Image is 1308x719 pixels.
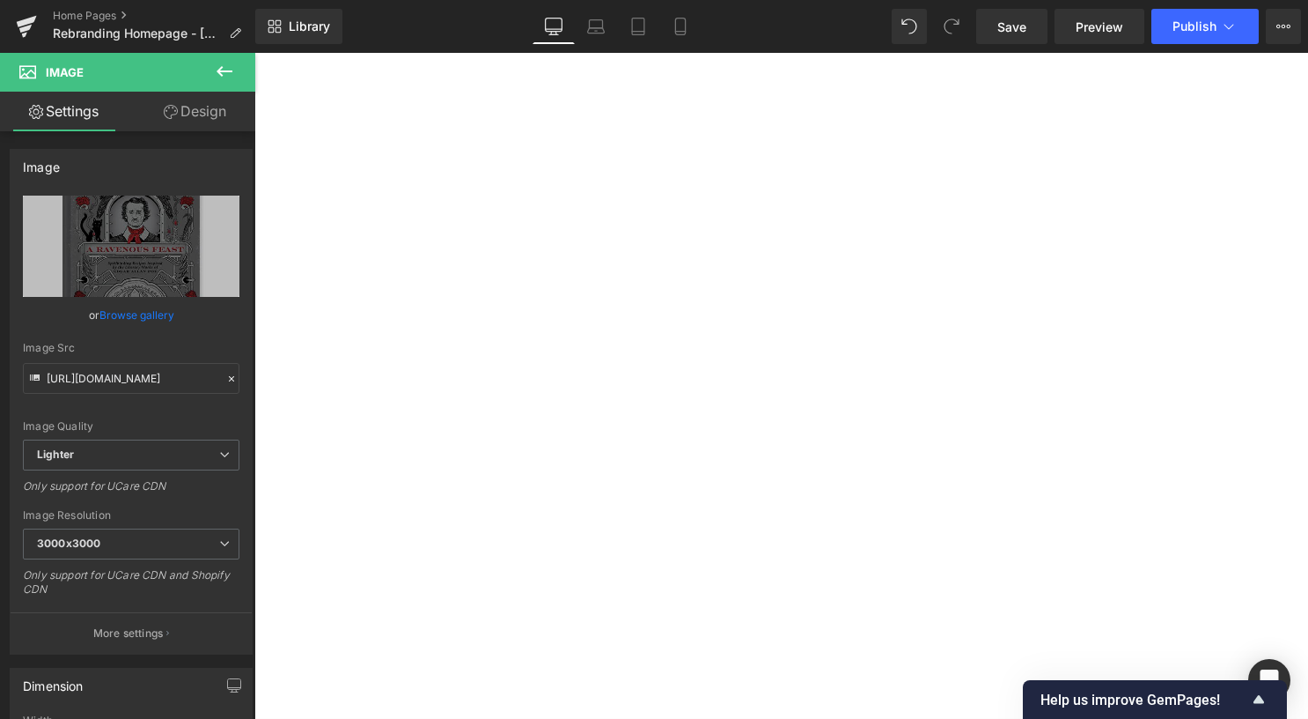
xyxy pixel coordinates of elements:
[1054,9,1144,44] a: Preview
[23,150,60,174] div: Image
[53,9,255,23] a: Home Pages
[131,92,259,131] a: Design
[1172,19,1216,33] span: Publish
[46,65,84,79] span: Image
[934,9,969,44] button: Redo
[997,18,1026,36] span: Save
[1040,689,1269,710] button: Show survey - Help us improve GemPages!
[1151,9,1259,44] button: Publish
[23,479,239,505] div: Only support for UCare CDN
[575,9,617,44] a: Laptop
[23,363,239,394] input: Link
[37,448,74,461] b: Lighter
[533,9,575,44] a: Desktop
[659,9,702,44] a: Mobile
[99,300,174,330] a: Browse gallery
[23,509,239,522] div: Image Resolution
[93,626,164,641] p: More settings
[23,306,239,324] div: or
[1248,659,1290,701] div: Open Intercom Messenger
[1076,18,1123,36] span: Preview
[23,669,84,693] div: Dimension
[1266,9,1301,44] button: More
[11,612,252,654] button: More settings
[289,19,330,34] span: Library
[255,9,342,44] a: New Library
[53,26,222,41] span: Rebranding Homepage - [DATE] update
[23,568,239,608] div: Only support for UCare CDN and Shopify CDN
[23,342,239,354] div: Image Src
[617,9,659,44] a: Tablet
[1040,692,1248,708] span: Help us improve GemPages!
[23,420,239,433] div: Image Quality
[892,9,927,44] button: Undo
[37,537,100,550] b: 3000x3000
